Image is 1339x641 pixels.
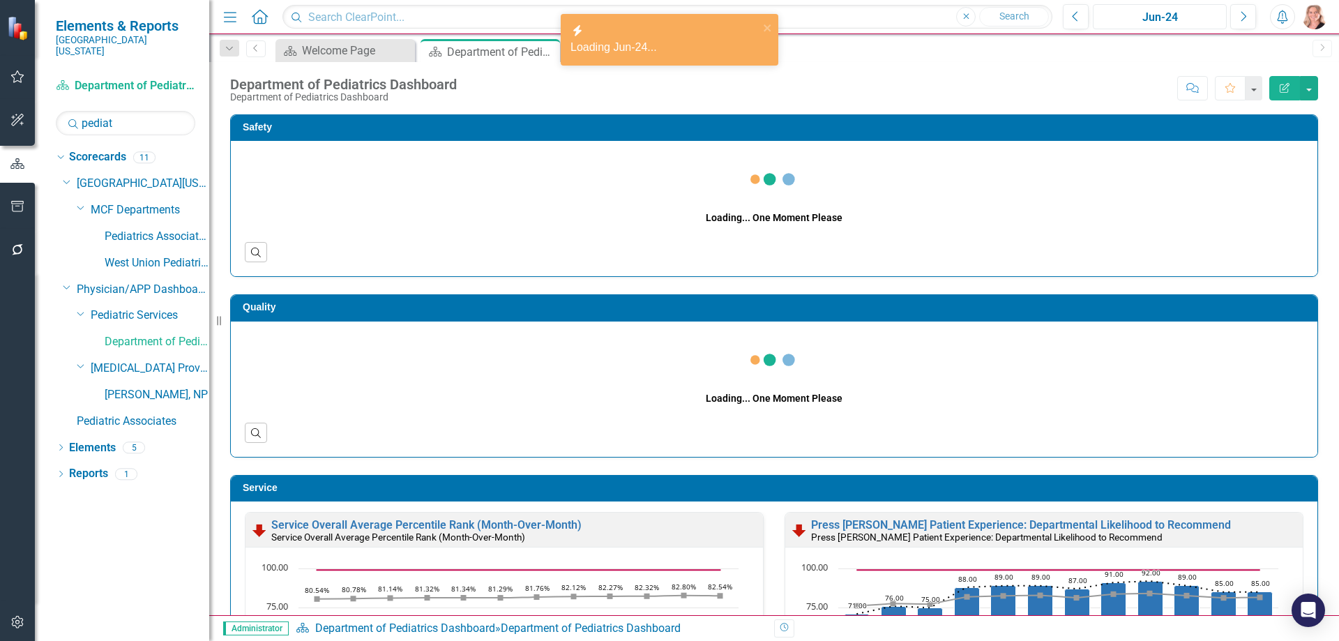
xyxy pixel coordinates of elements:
img: Below Plan [251,522,268,538]
path: Apr-24, 82.69. Top Box. [1184,593,1190,598]
span: Search [999,10,1029,22]
text: 82.80% [672,582,696,591]
a: Pediatric Services [91,308,209,324]
div: 1 [115,468,137,480]
text: 82.32% [635,582,659,592]
path: Apr-24, 82.315. Top Box. [644,594,650,599]
a: Department of Pediatrics Dashboard [56,78,195,94]
div: Department of Pediatrics Dashboard [501,621,681,635]
span: Administrator [223,621,289,635]
img: Tiffany LaCoste [1302,4,1327,29]
text: 82.54% [708,582,732,591]
a: Service Overall Average Percentile Rank (Month-Over-Month) [271,518,582,531]
a: Press [PERSON_NAME] Patient Experience: Departmental Likelihood to Recommend [811,518,1231,531]
input: Search Below... [56,111,195,135]
path: Feb-24, 83.64. Top Box. [1111,591,1117,597]
g: Top Box, series 3 of 4. Line with 12 data points. [854,591,1263,609]
a: [PERSON_NAME], NP [105,387,209,403]
text: 89.00 [994,572,1013,582]
path: Jan-24, 81.76125. Top Box. [534,594,540,600]
path: Aug-23, 80.77625. Top Box. [351,596,356,601]
div: Loading Jun-24... [570,40,759,56]
path: Jul-23, 80.5425. Top Box. [315,596,320,602]
h3: Service [243,483,1310,493]
img: ClearPoint Strategy [6,15,32,41]
text: 75.00 [266,600,288,612]
text: 89.00 [1178,572,1197,582]
button: close [763,20,773,36]
text: 82.12% [561,582,586,592]
h3: Safety [243,122,1310,133]
text: 80.54% [305,585,329,595]
g: Goal, series 4 of 4. Line with 12 data points. [854,567,1263,573]
text: 81.29% [488,584,513,594]
a: Welcome Page [279,42,411,59]
small: [GEOGRAPHIC_DATA][US_STATE] [56,34,195,57]
text: 92.00 [1142,568,1160,578]
img: Below Plan [791,522,808,538]
path: Sep-23, 81.13625. Top Box. [388,595,393,601]
a: Physician/APP Dashboards [77,282,209,298]
text: 100.00 [801,561,828,573]
path: Dec-23, 81.29125. Top Box. [498,595,504,601]
text: 100.00 [262,561,288,573]
a: Department of Pediatrics Dashboard [315,621,495,635]
text: 82.27% [598,582,623,592]
small: Service Overall Average Percentile Rank (Month-Over-Month) [271,531,525,543]
div: Open Intercom Messenger [1292,594,1325,627]
text: 91.00 [1105,569,1124,579]
div: Loading... One Moment Please [706,211,842,225]
button: Jun-24 [1093,4,1227,29]
path: Oct-23, 81.91. Top Box. [964,594,970,599]
text: 76.00 [885,593,904,603]
path: Nov-23, 81.3375. Top Box. [461,595,467,601]
path: Oct-23, 81.3175. Top Box. [425,595,430,601]
div: Loading... One Moment Please [706,391,842,405]
path: Dec-23, 82.86. Top Box. [1038,592,1043,598]
a: [GEOGRAPHIC_DATA][US_STATE] [77,176,209,192]
path: May-24, 81.25. Top Box. [1221,595,1227,601]
text: 88.00 [958,574,977,584]
text: 75.00 [806,600,828,612]
a: Pediatrics Associates [105,229,209,245]
path: Nov-23, 82.52. Top Box. [1001,593,1006,598]
text: 87.00 [1068,575,1087,585]
text: 81.14% [378,584,402,594]
text: 80.78% [342,585,366,594]
div: Jun-24 [1098,9,1222,26]
div: Department of Pediatrics Dashboard [230,92,457,103]
path: Mar-24, 82.27125. Top Box. [607,594,613,599]
path: Sep-23, 77.27. Top Box. [928,601,933,607]
text: 85.00 [1215,578,1234,588]
div: Department of Pediatrics Dashboard [230,77,457,92]
a: Pediatric Associates [77,414,209,430]
text: 81.34% [451,584,476,594]
path: Jan-24, 81.31. Top Box. [1074,595,1080,601]
path: Aug-23, 77.63. Top Box. [891,601,896,606]
path: Jun-24, 81.58. Top Box. [1257,594,1263,600]
div: » [296,621,764,637]
a: Reports [69,466,108,482]
span: Elements & Reports [56,17,195,34]
text: 89.00 [1031,572,1050,582]
a: Department of Pediatrics Dashboard [105,334,209,350]
button: Search [979,7,1049,27]
a: Scorecards [69,149,126,165]
div: Department of Pediatrics Dashboard [447,43,557,61]
g: Top Box, series 4 of 4. Line with 12 data points. [315,592,723,601]
path: Mar-24, 84.11. Top Box. [1147,591,1153,596]
path: May-24, 82.8. Top Box. [681,592,687,598]
path: Jun-24, 82.54. Top Box. [718,593,723,598]
a: Elements [69,440,116,456]
input: Search ClearPoint... [282,5,1052,29]
h3: Quality [243,302,1310,312]
g: Goal, series 3 of 4. Line with 12 data points. [315,567,723,573]
div: Welcome Page [302,42,411,59]
path: Feb-24, 82.115. Top Box. [571,594,577,599]
div: 5 [123,442,145,453]
text: 71.00 [848,601,867,610]
text: 81.76% [525,583,550,593]
text: 75.00 [921,594,940,604]
a: [MEDICAL_DATA] Providers [91,361,209,377]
